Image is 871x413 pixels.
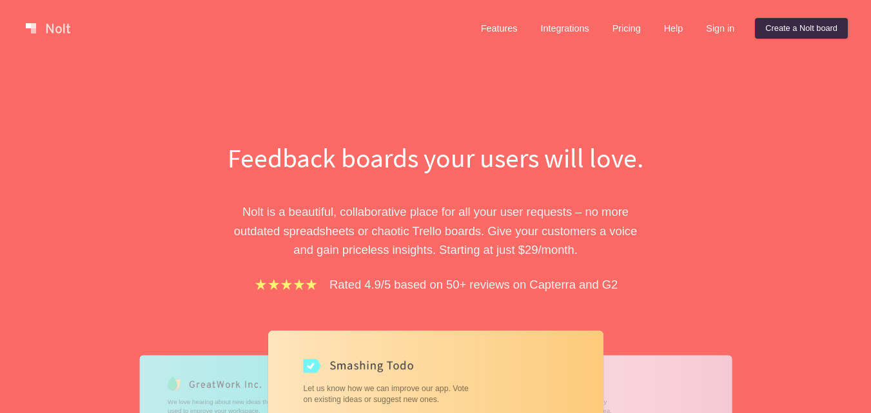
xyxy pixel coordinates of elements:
p: Rated 4.9/5 based on 50+ reviews on Capterra and G2 [329,275,618,294]
p: Nolt is a beautiful, collaborative place for all your user requests – no more outdated spreadshee... [213,202,658,259]
a: Pricing [602,18,651,39]
h1: Feedback boards your users will love. [213,139,658,177]
a: Create a Nolt board [755,18,848,39]
a: Features [471,18,528,39]
a: Sign in [696,18,745,39]
a: Help [654,18,694,39]
img: stars.b067e34983.png [253,277,319,292]
a: Integrations [530,18,599,39]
